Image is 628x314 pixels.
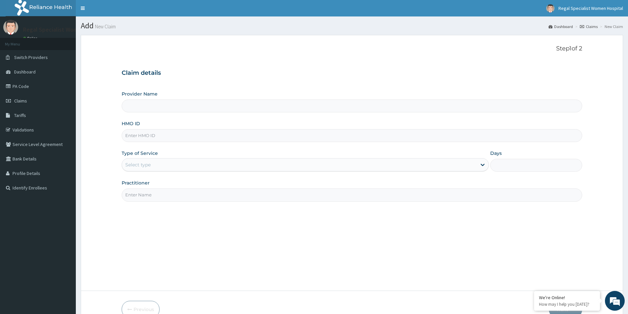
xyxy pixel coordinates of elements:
[81,21,623,30] h1: Add
[546,4,554,13] img: User Image
[3,20,18,35] img: User Image
[558,5,623,11] span: Regal Specialist Women Hospital
[94,24,116,29] small: New Claim
[14,98,27,104] span: Claims
[122,129,582,142] input: Enter HMO ID
[14,112,26,118] span: Tariffs
[122,120,140,127] label: HMO ID
[122,91,158,97] label: Provider Name
[539,301,595,307] p: How may I help you today?
[122,45,582,52] p: Step 1 of 2
[580,24,598,29] a: Claims
[122,150,158,157] label: Type of Service
[23,27,108,33] p: Regal Specialist Women Hospital
[549,24,573,29] a: Dashboard
[122,180,150,186] label: Practitioner
[122,188,582,201] input: Enter Name
[490,150,502,157] label: Days
[23,36,39,41] a: Online
[122,70,582,77] h3: Claim details
[14,69,36,75] span: Dashboard
[539,295,595,300] div: We're Online!
[14,54,48,60] span: Switch Providers
[125,161,151,168] div: Select type
[598,24,623,29] li: New Claim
